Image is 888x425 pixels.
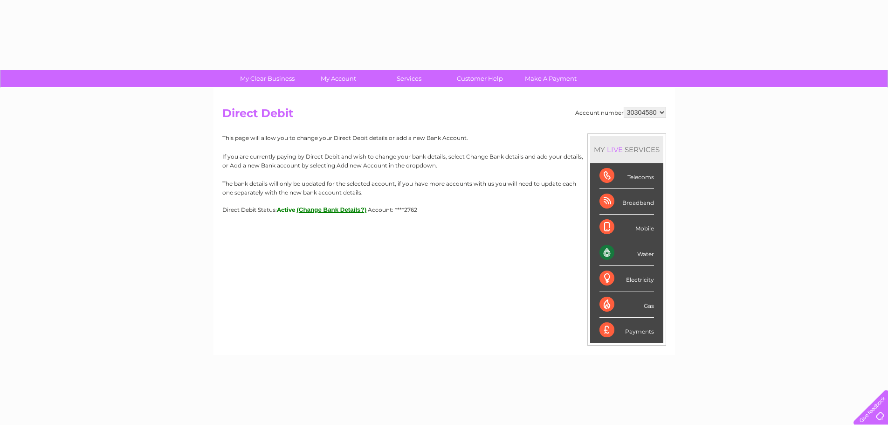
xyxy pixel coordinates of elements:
[590,136,663,163] div: MY SERVICES
[222,179,666,197] p: The bank details will only be updated for the selected account, if you have more accounts with us...
[599,240,654,266] div: Water
[229,70,306,87] a: My Clear Business
[575,107,666,118] div: Account number
[222,107,666,125] h2: Direct Debit
[277,206,296,213] span: Active
[297,206,367,213] button: (Change Bank Details?)
[512,70,589,87] a: Make A Payment
[599,266,654,292] div: Electricity
[222,206,666,213] div: Direct Debit Status:
[371,70,447,87] a: Services
[599,318,654,343] div: Payments
[599,189,654,215] div: Broadband
[300,70,377,87] a: My Account
[222,133,666,142] p: This page will allow you to change your Direct Debit details or add a new Bank Account.
[605,145,625,154] div: LIVE
[599,215,654,240] div: Mobile
[222,152,666,170] p: If you are currently paying by Direct Debit and wish to change your bank details, select Change B...
[599,163,654,189] div: Telecoms
[599,292,654,318] div: Gas
[441,70,518,87] a: Customer Help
